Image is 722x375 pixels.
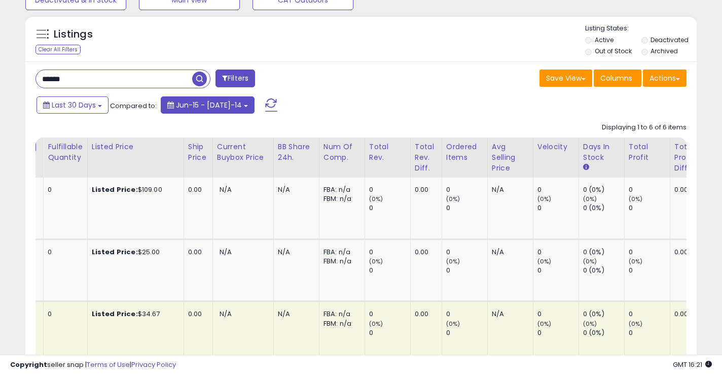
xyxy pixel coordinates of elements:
span: N/A [220,309,232,319]
div: N/A [278,310,311,319]
p: Listing States: [585,24,697,33]
div: 0 [446,185,487,194]
div: $34.67 [92,310,176,319]
div: 0 [369,185,410,194]
small: (0%) [369,257,383,265]
small: (0%) [446,257,460,265]
div: 0 [537,185,579,194]
button: Jun-15 - [DATE]-14 [161,96,255,114]
div: 0 [48,248,79,257]
h5: Listings [54,27,93,42]
a: Privacy Policy [131,360,176,369]
div: $25.00 [92,248,176,257]
div: 0 [537,310,579,319]
div: 0 (0%) [583,248,624,257]
small: (0%) [446,320,460,328]
div: Num of Comp. [323,142,360,163]
small: (0%) [583,195,597,203]
div: 0.00 [415,310,434,319]
div: 0 [537,248,579,257]
span: Columns [600,73,632,83]
div: 0 (0%) [583,203,624,213]
div: Days In Stock [583,142,620,163]
small: (0%) [537,257,552,265]
div: Total Rev. Diff. [415,142,438,174]
div: N/A [278,248,311,257]
span: N/A [220,185,232,194]
label: Out of Stock [595,47,632,55]
div: Total Rev. [369,142,406,163]
div: FBA: n/a [323,248,357,257]
div: 0 [446,266,487,275]
div: Velocity [537,142,574,152]
label: Active [595,36,613,44]
button: Actions [643,70,687,87]
div: Clear All Filters [35,45,81,54]
div: 0 [369,203,410,213]
div: 0 [446,328,487,337]
div: 0.00 [188,185,205,194]
div: 0 [369,266,410,275]
div: 0 [48,310,79,319]
button: Filters [215,70,255,87]
div: 0 [369,310,410,319]
div: Avg Selling Price [492,142,529,174]
strong: Copyright [10,360,47,369]
label: Archived [651,47,678,55]
div: 0 [629,185,670,194]
span: Jun-15 - [DATE]-14 [176,100,242,110]
div: 0.00 [188,310,205,319]
small: (0%) [629,320,643,328]
div: N/A [278,185,311,194]
div: FBM: n/a [323,319,357,328]
div: Fulfillable Quantity [48,142,83,163]
div: N/A [492,248,525,257]
div: 0 (0%) [583,185,624,194]
button: Columns [594,70,641,87]
div: 0.00 [188,248,205,257]
div: FBA: n/a [323,310,357,319]
div: 0 [629,203,670,213]
div: seller snap | | [10,360,176,370]
small: (0%) [369,320,383,328]
div: Current Buybox Price [217,142,269,163]
div: 0 [369,248,410,257]
div: 0 (0%) [583,328,624,337]
div: 0.00 [674,248,691,257]
div: Ship Price [188,142,208,163]
div: Total Profit Diff. [674,142,694,174]
div: 0.00 [415,185,434,194]
div: N/A [492,310,525,319]
small: (0%) [537,195,552,203]
b: Listed Price: [92,309,138,319]
div: FBM: n/a [323,194,357,203]
div: 0 [48,185,79,194]
div: 0 [446,203,487,213]
div: 0 [446,248,487,257]
div: $109.00 [92,185,176,194]
div: Ordered Items [446,142,483,163]
div: 0 [629,310,670,319]
small: (0%) [446,195,460,203]
div: Listed Price [92,142,179,152]
small: (0%) [369,195,383,203]
span: N/A [220,247,232,257]
div: 0 [537,266,579,275]
span: 2025-08-14 16:21 GMT [673,360,712,369]
div: FBA: n/a [323,185,357,194]
button: Last 30 Days [37,96,109,114]
div: Total Profit [629,142,666,163]
div: 0 (0%) [583,266,624,275]
div: 0 [537,328,579,337]
div: 0.00 [674,310,691,319]
span: Compared to: [110,101,157,111]
small: (0%) [583,257,597,265]
small: Days In Stock. [583,163,589,172]
div: BB Share 24h. [278,142,315,163]
div: 0 [537,203,579,213]
small: (0%) [537,320,552,328]
small: (0%) [629,257,643,265]
div: 0.00 [415,248,434,257]
div: FBM: n/a [323,257,357,266]
label: Deactivated [651,36,689,44]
